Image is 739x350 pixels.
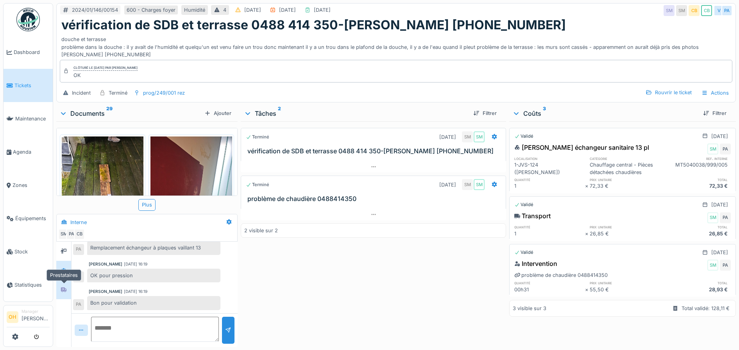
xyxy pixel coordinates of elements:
div: [DATE] 16:19 [124,289,147,294]
div: OK [73,72,138,79]
div: V [714,5,725,16]
a: OH Manager[PERSON_NAME] [7,309,50,327]
div: PA [721,5,732,16]
div: Filtrer [470,108,500,118]
div: 600 - Charges foyer [127,6,175,14]
div: 2024/01/146/00154 [72,6,118,14]
div: 00h31 [514,286,585,293]
div: Coûts [512,109,697,118]
div: CB [701,5,712,16]
div: [DATE] [314,6,331,14]
a: Agenda [4,135,53,169]
div: Bon pour validation [87,296,220,310]
div: [PERSON_NAME] échangeur sanitaire 13 pl [514,143,649,152]
div: CB [689,5,700,16]
li: OH [7,311,18,323]
a: Statistiques [4,268,53,302]
h6: total [660,280,731,285]
span: Dashboard [14,48,50,56]
div: problème de chaudière 0488414350 [514,271,608,279]
div: [DATE] [439,181,456,188]
a: Stock [4,235,53,268]
div: SM [676,5,687,16]
div: SM [664,5,675,16]
div: Actions [698,87,732,99]
div: Transport [514,211,551,221]
div: 72,33 € [590,182,660,190]
div: PA [73,299,84,310]
div: Manager [21,309,50,314]
h6: prix unitaire [590,280,660,285]
a: Zones [4,169,53,202]
div: [DATE] [279,6,296,14]
div: Interne [70,219,87,226]
div: 28,93 € [660,286,731,293]
div: Tâches [244,109,467,118]
span: Stock [14,248,50,255]
div: Chauffage central - Pièces détachées chaudières [590,161,660,176]
div: 26,85 € [660,230,731,237]
span: Équipements [15,215,50,222]
div: 1-JVS-124 ([PERSON_NAME]) [514,161,585,176]
h6: total [660,224,731,230]
div: [DATE] [711,133,728,140]
div: PA [66,229,77,240]
a: Maintenance [4,102,53,135]
div: Validé [514,201,533,208]
div: [DATE] [244,6,261,14]
div: SM [707,212,718,223]
div: OK pour pression [87,269,220,282]
div: 72,33 € [660,182,731,190]
div: Validé [514,133,533,140]
img: qi8osnj0aobi08em8wnlr81zjqjr [150,136,232,245]
h6: catégorie [590,156,660,161]
div: SM [474,179,485,190]
div: Prestataires [47,269,81,281]
div: PA [720,260,731,271]
div: 2 visible sur 2 [244,227,278,234]
a: Tickets [4,69,53,102]
a: Dashboard [4,36,53,69]
div: SM [58,229,69,240]
div: Ajouter [201,108,234,118]
span: Agenda [13,148,50,156]
div: × [585,182,590,190]
div: × [585,230,590,237]
img: Badge_color-CXgf-gQk.svg [16,8,40,31]
h1: vérification de SDB et terrasse 0488 414 350-[PERSON_NAME] [PHONE_NUMBER] [61,18,566,32]
div: 1 [514,230,585,237]
div: PA [73,244,84,255]
h6: ref. interne [660,156,731,161]
h6: total [660,177,731,182]
div: [PERSON_NAME] [89,261,122,267]
span: Tickets [14,82,50,89]
div: MT5040038/999/005 [660,161,731,176]
div: [DATE] [711,201,728,208]
span: Zones [13,181,50,189]
div: Clôturé le [DATE] par [PERSON_NAME] [73,65,138,71]
div: Humidité [184,6,205,14]
div: [DATE] [439,133,456,141]
div: 26,85 € [590,230,660,237]
h3: vérification de SDB et terrasse 0488 414 350-[PERSON_NAME] [PHONE_NUMBER] [247,147,503,155]
img: 4bvtpb9wex4336p5mlmvjempp1ss [62,136,143,245]
div: Filtrer [700,108,730,118]
div: Documents [59,109,201,118]
div: douche et terrasse problème dans la douche : il y avait de l'humidité et quelqu'un est venu faire... [61,32,731,58]
div: SM [707,260,718,271]
span: Statistiques [14,281,50,289]
sup: 29 [106,109,113,118]
div: Intervention [514,259,557,268]
div: [PERSON_NAME] [89,289,122,294]
div: 55,50 € [590,286,660,293]
div: prog/249/001 rez [143,89,185,97]
div: SM [462,131,473,142]
div: Remplacement échangeur à plaques vaillant 13 [87,241,220,255]
div: Terminé [109,89,127,97]
span: Maintenance [15,115,50,122]
div: SM [707,144,718,154]
sup: 3 [543,109,546,118]
div: Validé [514,249,533,256]
div: [DATE] [711,249,728,256]
div: Plus [138,199,156,210]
